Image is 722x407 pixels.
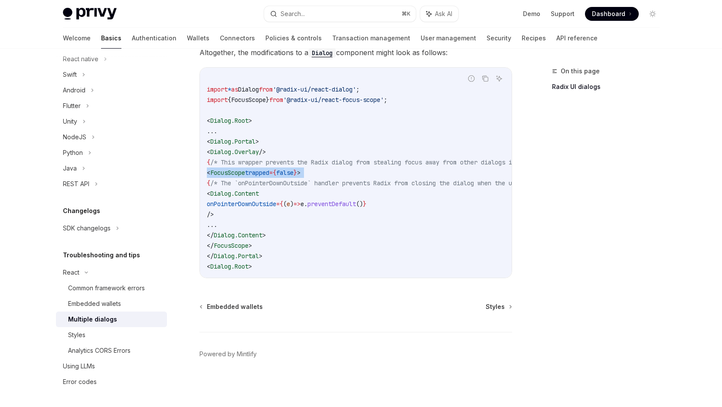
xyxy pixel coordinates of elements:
[187,28,209,49] a: Wallets
[273,169,276,177] span: {
[294,169,297,177] span: }
[276,169,294,177] span: false
[308,48,336,58] code: Dialog
[283,96,384,104] span: '@radix-ui/react-focus-scope'
[356,200,363,208] span: ()
[207,117,210,125] span: <
[210,169,245,177] span: FocusScope
[200,302,263,311] a: Embedded wallets
[63,206,100,216] h5: Changelogs
[266,96,269,104] span: }
[207,85,228,93] span: import
[210,138,255,145] span: Dialog.Portal
[523,10,540,18] a: Demo
[101,28,121,49] a: Basics
[283,200,287,208] span: (
[207,158,210,166] span: {
[493,73,505,84] button: Ask AI
[238,85,259,93] span: Dialog
[207,127,217,135] span: ...
[63,163,77,174] div: Java
[56,296,167,312] a: Embedded wallets
[480,73,491,84] button: Copy the contents from the code block
[63,116,77,127] div: Unity
[297,169,301,177] span: >
[210,179,588,187] span: /* The `onPointerDownOutside` handler prevents Radix from closing the dialog when the user clicks...
[262,231,266,239] span: >
[273,85,356,93] span: '@radix-ui/react-dialog'
[255,138,259,145] span: >
[207,148,210,156] span: <
[214,252,259,260] span: Dialog.Portal
[363,200,366,208] span: }
[220,28,255,49] a: Connectors
[231,96,266,104] span: FocusScope
[356,85,359,93] span: ;
[307,200,356,208] span: preventDefault
[552,80,666,94] a: Radix UI dialogs
[199,46,512,59] span: Altogether, the modifications to a component might look as follows:
[63,69,77,80] div: Swift
[245,169,269,177] span: trapped
[207,138,210,145] span: <
[207,190,210,197] span: <
[522,28,546,49] a: Recipes
[281,9,305,19] div: Search...
[210,263,248,270] span: Dialog.Root
[56,327,167,343] a: Styles
[207,169,210,177] span: <
[63,85,85,95] div: Android
[63,101,81,111] div: Flutter
[63,28,91,49] a: Welcome
[56,312,167,327] a: Multiple dialogs
[207,302,263,311] span: Embedded wallets
[210,148,259,156] span: Dialog.Overlay
[561,66,600,76] span: On this page
[207,96,228,104] span: import
[259,252,262,260] span: >
[63,361,95,371] div: Using LLMs
[68,299,121,309] div: Embedded wallets
[63,250,140,260] h5: Troubleshooting and tips
[56,358,167,374] a: Using LLMs
[287,200,290,208] span: e
[207,210,214,218] span: />
[63,8,117,20] img: light logo
[259,85,273,93] span: from
[63,148,83,158] div: Python
[269,96,283,104] span: from
[228,96,231,104] span: {
[384,96,387,104] span: ;
[435,10,452,18] span: Ask AI
[248,263,252,270] span: >
[486,302,505,311] span: Styles
[259,148,266,156] span: />
[56,374,167,390] a: Error codes
[132,28,176,49] a: Authentication
[63,132,86,142] div: NodeJS
[68,314,117,325] div: Multiple dialogs
[68,330,85,340] div: Styles
[231,85,238,93] span: as
[210,190,259,197] span: Dialog.Content
[63,267,79,278] div: React
[56,343,167,358] a: Analytics CORS Errors
[207,200,276,208] span: onPointerDownOutside
[265,28,322,49] a: Policies & controls
[486,302,511,311] a: Styles
[585,7,639,21] a: Dashboard
[68,345,131,356] div: Analytics CORS Errors
[308,48,336,57] a: Dialog
[68,283,145,293] div: Common framework errors
[420,6,458,22] button: Ask AI
[63,179,89,189] div: REST API
[556,28,598,49] a: API reference
[421,28,476,49] a: User management
[210,158,561,166] span: /* This wrapper prevents the Radix dialog from stealing focus away from other dialogs in the page...
[207,221,217,229] span: ...
[207,263,210,270] span: <
[207,231,214,239] span: </
[248,117,252,125] span: >
[269,169,273,177] span: =
[290,200,294,208] span: )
